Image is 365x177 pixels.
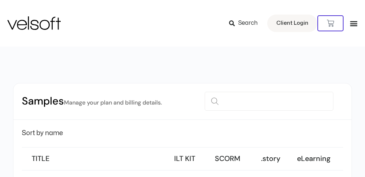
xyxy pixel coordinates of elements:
[251,154,290,164] h3: .story
[22,94,162,109] h2: Samples
[229,17,263,29] a: Search
[276,19,308,28] span: Client Login
[267,15,317,32] a: Client Login
[350,19,358,27] div: Menu Toggle
[238,19,258,28] span: Search
[165,154,204,164] h3: ILT KIT
[32,154,161,164] h3: TITLE
[7,16,61,30] img: Velsoft Training Materials
[208,154,247,164] h3: SCORM
[294,154,333,164] h3: eLearning
[64,99,162,106] small: Manage your plan and billing details.
[22,130,63,136] span: Sort by name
